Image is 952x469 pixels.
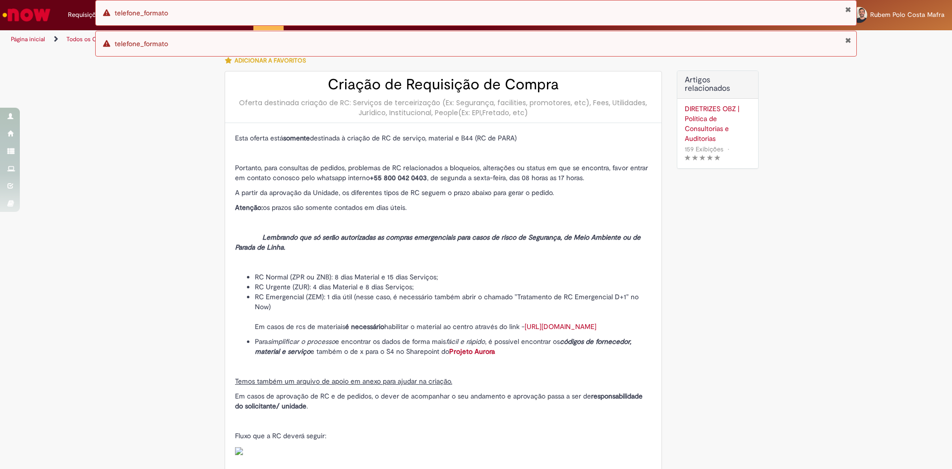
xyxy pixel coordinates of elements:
a: DIRETRIZES OBZ | Política de Consultorias e Auditorias [685,104,751,143]
em: Lembrando que só serão autorizadas as compras emergenciais para casos de risco de Segurança, de M... [235,233,641,252]
span: Requisições [68,10,103,20]
h2: Criação de Requisição de Compra [235,76,652,93]
span: telefone_formato [115,8,168,17]
a: Página inicial [11,35,45,43]
strong: +55 800 042 0403 [370,173,427,182]
img: sys_attachment.do [235,447,243,455]
ul: Trilhas de página [7,30,627,49]
li: RC Urgente (ZUR): 4 dias Material e 8 dias Serviços; [255,282,652,292]
strong: é necessário [345,322,384,331]
span: Rubem Polo Costa Mafra [870,10,945,19]
span: telefone_formato [115,39,168,48]
h3: Artigos relacionados [685,76,751,93]
strong: códigos de fornecedor, material e serviço [255,337,631,356]
p: os prazos são somente contados em dias úteis. [235,202,652,212]
p: Portanto, para consultas de pedidos, problemas de RC relacionados a bloqueios, alterações ou stat... [235,163,652,183]
strong: Atenção: [235,203,263,212]
button: Fechar Notificação [845,36,851,44]
p: Fluxo que a RC deverá seguir: [235,431,652,441]
p: A partir da aprovação da Unidade, os diferentes tipos de RC seguem o prazo abaixo para gerar o pe... [235,188,652,198]
span: Adicionar a Favoritos [235,57,306,65]
strong: responsabilidade do solicitante/ unidade [235,392,643,410]
a: [URL][DOMAIN_NAME] [525,322,596,331]
p: Esta oferta está destinada à criação de RC de serviço, material e B44 (RC de PARA) [235,133,652,143]
p: Em casos de aprovação de RC e de pedidos, o dever de acompanhar o seu andamento e aprovação passa... [235,391,652,411]
span: • [725,142,731,156]
button: Fechar Notificação [845,5,851,13]
img: ServiceNow [1,5,52,25]
span: Temos também um arquivo de apoio em anexo para ajudar na criação. [235,377,452,386]
li: Para e encontrar os dados de forma mais , é possível encontrar os e também o de x para o S4 no Sh... [255,336,652,356]
em: fácil e rápido [446,337,485,346]
a: Todos os Catálogos [66,35,119,43]
span: 159 Exibições [685,145,723,153]
div: Oferta destinada criação de RC: Serviços de terceirização (Ex: Segurança, facilities, promotores,... [235,98,652,118]
strong: somente [283,134,310,142]
li: RC Emergencial (ZEM): 1 dia útil (nesse caso, é necessário também abrir o chamado "Tratamento de ... [255,292,652,332]
li: RC Normal (ZPR ou ZNB): 8 dias Material e 15 dias Serviços; [255,272,652,282]
a: Projeto Aurora [449,347,495,356]
em: simplificar o processo [268,337,335,346]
